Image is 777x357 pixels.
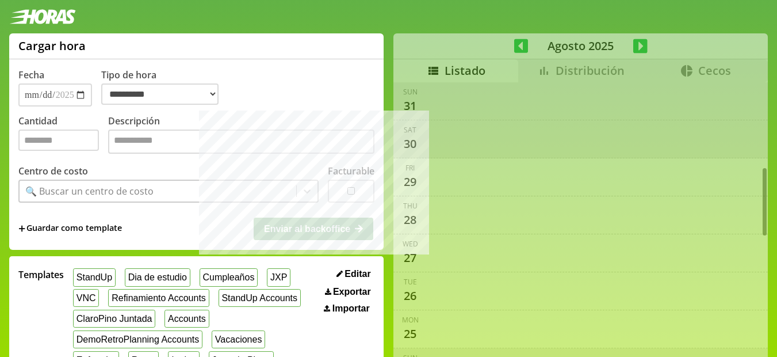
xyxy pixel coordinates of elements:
[267,268,290,286] button: JXP
[18,268,64,281] span: Templates
[108,115,374,157] label: Descripción
[108,130,374,154] textarea: Descripción
[345,269,370,279] span: Editar
[164,310,209,328] button: Accounts
[18,165,88,177] label: Centro de costo
[321,286,374,298] button: Exportar
[219,289,301,307] button: StandUp Accounts
[18,115,108,157] label: Cantidad
[333,287,371,297] span: Exportar
[212,331,265,348] button: Vacaciones
[125,268,190,286] button: Dia de estudio
[73,289,99,307] button: VNC
[73,331,202,348] button: DemoRetroPlanning Accounts
[25,185,154,198] div: 🔍 Buscar un centro de costo
[101,69,228,107] label: Tipo de hora
[18,222,25,235] span: +
[9,9,76,24] img: logotipo
[101,83,219,105] select: Tipo de hora
[333,268,374,280] button: Editar
[18,222,122,235] span: +Guardar como template
[328,165,374,177] label: Facturable
[73,310,155,328] button: ClaroPino Juntada
[200,268,258,286] button: Cumpleaños
[73,268,116,286] button: StandUp
[18,69,44,81] label: Fecha
[18,38,86,54] h1: Cargar hora
[108,289,209,307] button: Refinamiento Accounts
[332,303,370,314] span: Importar
[18,130,99,151] input: Cantidad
